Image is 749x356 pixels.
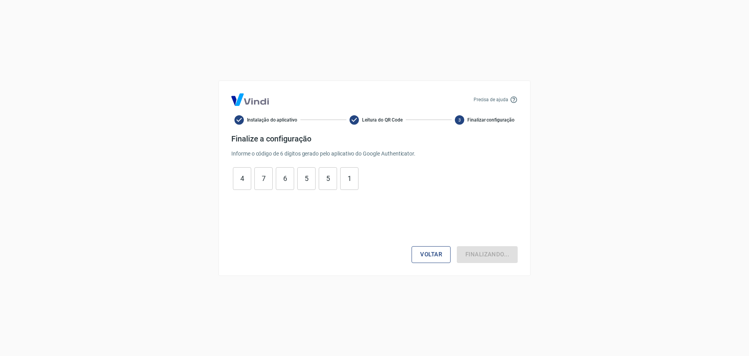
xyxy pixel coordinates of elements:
[467,116,515,123] span: Finalizar configuração
[412,246,451,263] button: Voltar
[231,134,518,143] h4: Finalize a configuração
[247,116,297,123] span: Instalação do aplicativo
[231,93,269,106] img: Logo Vind
[474,96,508,103] p: Precisa de ajuda
[458,117,461,122] text: 3
[231,150,518,158] p: Informe o código de 6 dígitos gerado pelo aplicativo do Google Authenticator.
[362,116,402,123] span: Leitura do QR Code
